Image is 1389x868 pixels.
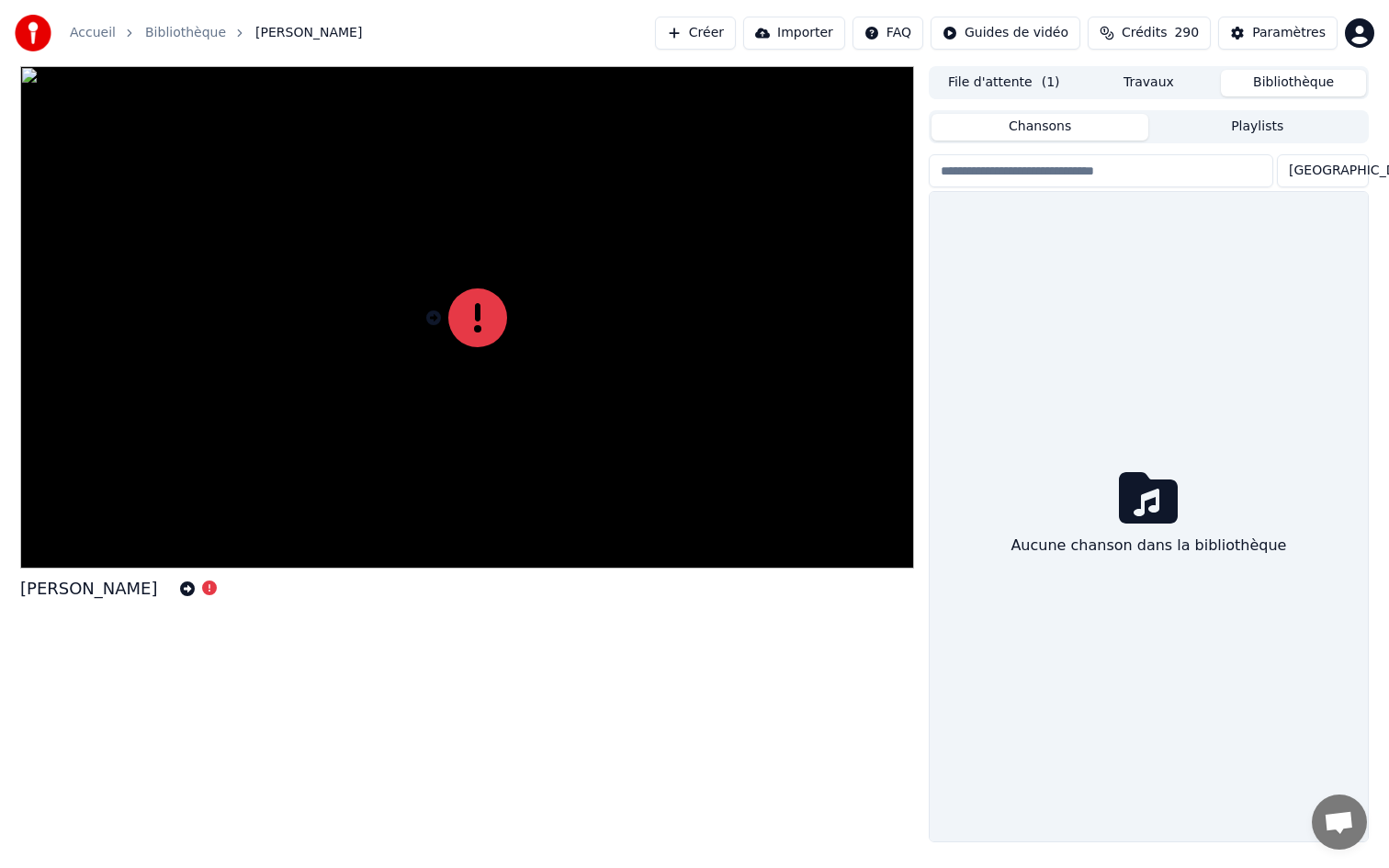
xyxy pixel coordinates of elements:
[1122,24,1167,42] span: Crédits
[70,24,116,42] a: Accueil
[70,24,362,42] nav: breadcrumb
[932,70,1077,96] button: File d'attente
[853,17,923,50] button: FAQ
[932,114,1149,141] button: Chansons
[1077,70,1222,96] button: Travaux
[255,24,362,42] span: [PERSON_NAME]
[1218,17,1338,50] button: Paramètres
[1148,114,1366,141] button: Playlists
[931,17,1080,50] button: Guides de vidéo
[1312,795,1367,850] a: Ouvrir le chat
[1252,24,1326,42] div: Paramètres
[1003,527,1293,564] div: Aucune chanson dans la bibliothèque
[655,17,736,50] button: Créer
[1174,24,1199,42] span: 290
[743,17,845,50] button: Importer
[15,15,51,51] img: youka
[1088,17,1211,50] button: Crédits290
[145,24,226,42] a: Bibliothèque
[1221,70,1366,96] button: Bibliothèque
[1042,73,1060,92] span: ( 1 )
[20,576,158,602] div: [PERSON_NAME]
